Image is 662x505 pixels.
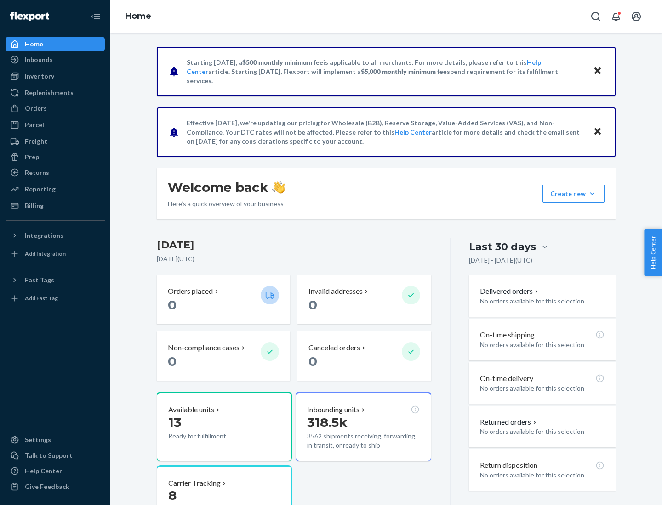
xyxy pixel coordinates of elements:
[168,415,181,430] span: 13
[308,342,360,353] p: Canceled orders
[394,128,432,136] a: Help Center
[469,240,536,254] div: Last 30 days
[607,7,625,26] button: Open notifications
[6,228,105,243] button: Integrations
[242,58,323,66] span: $500 monthly minimum fee
[6,85,105,100] a: Replenishments
[157,275,290,324] button: Orders placed 0
[187,118,584,146] p: Effective [DATE], we're updating our pricing for Wholesale (B2B), Reserve Storage, Value-Added Se...
[25,250,66,258] div: Add Integration
[25,231,63,240] div: Integrations
[25,435,51,444] div: Settings
[627,7,645,26] button: Open account menu
[25,39,43,49] div: Home
[168,199,285,208] p: Here’s a quick overview of your business
[25,137,47,146] div: Freight
[480,417,538,427] button: Returned orders
[307,432,419,450] p: 8562 shipments receiving, forwarding, in transit, or ready to ship
[6,101,105,116] a: Orders
[6,150,105,164] a: Prep
[168,488,177,503] span: 8
[307,415,348,430] span: 318.5k
[6,118,105,132] a: Parcel
[542,185,605,203] button: Create new
[25,168,49,177] div: Returns
[6,291,105,306] a: Add Fast Tag
[480,373,533,384] p: On-time delivery
[86,7,105,26] button: Close Navigation
[25,88,74,97] div: Replenishments
[168,179,285,196] h1: Welcome back
[6,52,105,67] a: Inbounds
[297,331,431,381] button: Canceled orders 0
[157,254,431,264] p: [DATE] ( UTC )
[25,72,54,81] div: Inventory
[644,229,662,276] button: Help Center
[168,353,177,369] span: 0
[25,275,54,285] div: Fast Tags
[308,286,363,297] p: Invalid addresses
[6,448,105,463] a: Talk to Support
[25,294,58,302] div: Add Fast Tag
[168,342,240,353] p: Non-compliance cases
[25,104,47,113] div: Orders
[272,181,285,194] img: hand-wave emoji
[157,331,290,381] button: Non-compliance cases 0
[307,404,360,415] p: Inbounding units
[480,471,605,480] p: No orders available for this selection
[25,201,44,210] div: Billing
[118,3,159,30] ol: breadcrumbs
[469,256,532,265] p: [DATE] - [DATE] ( UTC )
[25,482,69,491] div: Give Feedback
[592,125,604,139] button: Close
[480,460,537,471] p: Return disposition
[10,12,49,21] img: Flexport logo
[125,11,151,21] a: Home
[168,286,213,297] p: Orders placed
[168,478,221,488] p: Carrier Tracking
[25,55,53,64] div: Inbounds
[157,238,431,252] h3: [DATE]
[6,198,105,213] a: Billing
[187,58,584,85] p: Starting [DATE], a is applicable to all merchants. For more details, please refer to this article...
[6,247,105,261] a: Add Integration
[480,297,605,306] p: No orders available for this selection
[168,404,214,415] p: Available units
[25,185,56,194] div: Reporting
[480,340,605,349] p: No orders available for this selection
[480,427,605,436] p: No orders available for this selection
[361,67,447,75] span: $5,000 monthly minimum fee
[6,165,105,180] a: Returns
[6,134,105,149] a: Freight
[25,451,73,460] div: Talk to Support
[168,432,253,441] p: Ready for fulfillment
[480,286,540,297] button: Delivered orders
[297,275,431,324] button: Invalid addresses 0
[168,297,177,313] span: 0
[480,384,605,393] p: No orders available for this selection
[157,392,292,461] button: Available units13Ready for fulfillment
[6,37,105,51] a: Home
[6,479,105,494] button: Give Feedback
[6,182,105,196] a: Reporting
[6,464,105,478] a: Help Center
[25,120,44,129] div: Parcel
[25,466,62,476] div: Help Center
[480,330,535,340] p: On-time shipping
[25,152,39,162] div: Prep
[308,353,317,369] span: 0
[308,297,317,313] span: 0
[587,7,605,26] button: Open Search Box
[592,65,604,78] button: Close
[296,392,431,461] button: Inbounding units318.5k8562 shipments receiving, forwarding, in transit, or ready to ship
[6,432,105,447] a: Settings
[6,273,105,287] button: Fast Tags
[6,69,105,84] a: Inventory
